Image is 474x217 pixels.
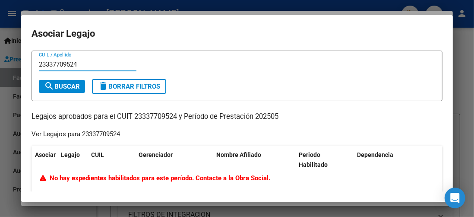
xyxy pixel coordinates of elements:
[44,83,80,90] span: Buscar
[40,174,270,182] span: No hay expedientes habilitados para este período. Contacte a la Obra Social.
[44,81,54,91] mat-icon: search
[32,146,57,174] datatable-header-cell: Asociar
[35,151,56,158] span: Asociar
[135,146,213,174] datatable-header-cell: Gerenciador
[91,151,104,158] span: CUIL
[32,26,442,42] h2: Asociar Legajo
[445,188,465,208] div: Open Intercom Messenger
[61,151,80,158] span: Legajo
[32,112,442,122] p: Legajos aprobados para el CUIT 23337709524 y Período de Prestación 202505
[57,146,88,174] datatable-header-cell: Legajo
[216,151,261,158] span: Nombre Afiliado
[354,146,436,174] datatable-header-cell: Dependencia
[299,151,328,168] span: Periodo Habilitado
[39,80,85,93] button: Buscar
[213,146,295,174] datatable-header-cell: Nombre Afiliado
[295,146,354,174] datatable-header-cell: Periodo Habilitado
[92,79,166,94] button: Borrar Filtros
[139,151,173,158] span: Gerenciador
[98,83,160,90] span: Borrar Filtros
[98,81,108,91] mat-icon: delete
[88,146,135,174] datatable-header-cell: CUIL
[32,129,120,139] div: Ver Legajos para 23337709524
[357,151,393,158] span: Dependencia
